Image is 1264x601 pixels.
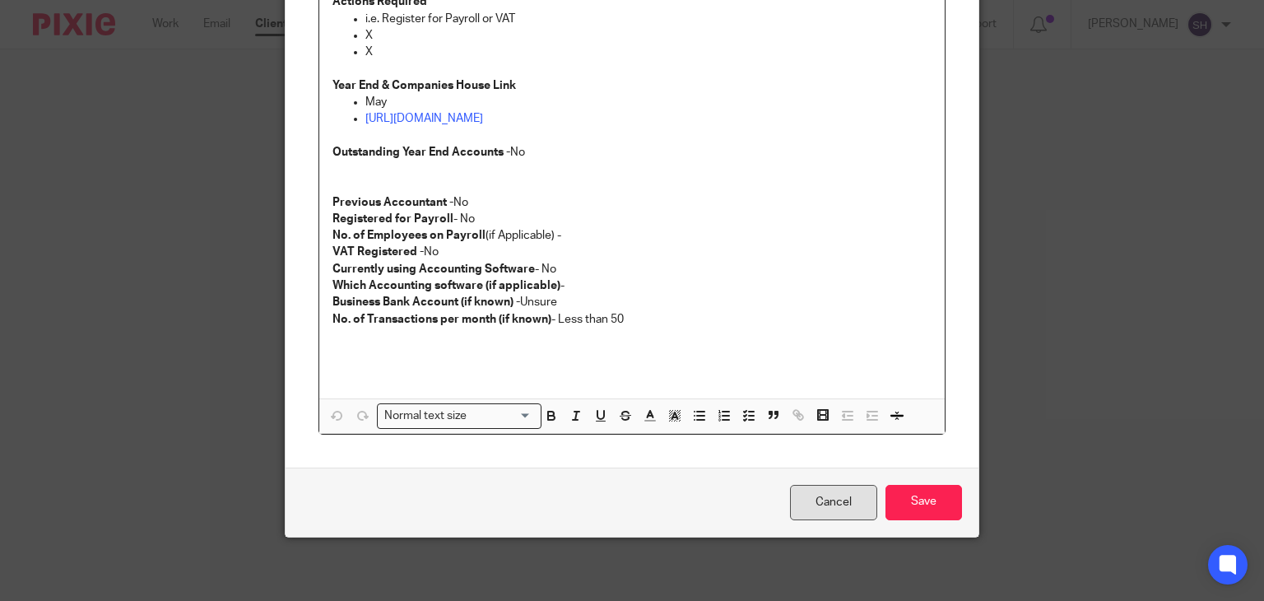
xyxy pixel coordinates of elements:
p: X [365,27,932,44]
strong: Outstanding Year End Accounts - [332,147,510,158]
strong: Previous Accountant - [332,197,453,208]
input: Save [885,485,962,520]
p: - Less than 50 [332,311,932,328]
p: May [365,94,932,110]
p: No [332,194,932,211]
strong: No. of Employees on Payroll [332,230,486,241]
strong: No. of Transactions per month (if known) [332,314,551,325]
p: No [332,144,932,161]
p: - No [332,261,932,277]
div: Search for option [377,403,541,429]
p: - [332,277,932,294]
p: X [365,44,932,60]
a: [URL][DOMAIN_NAME] [365,113,483,124]
p: Unsure [332,294,932,310]
strong: Year End & Companies House Link [332,80,516,91]
strong: Registered for Payroll [332,213,453,225]
span: Normal text size [381,408,471,425]
p: i.e. Register for Payroll or VAT [365,11,932,27]
strong: Currently using Accounting Software [332,263,535,275]
strong: Which Accounting software (if applicable) [332,280,560,291]
p: No [332,244,932,260]
strong: Business Bank Account (if known) - [332,296,520,308]
p: (if Applicable) - [332,227,932,244]
a: Cancel [790,485,877,520]
p: - No [332,211,932,227]
input: Search for option [472,408,532,425]
strong: VAT Registered - [332,246,424,258]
